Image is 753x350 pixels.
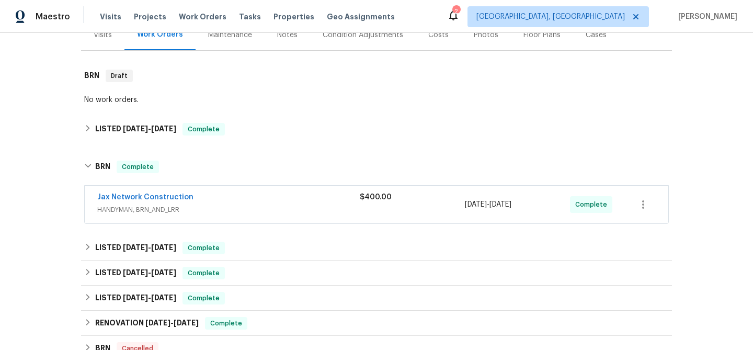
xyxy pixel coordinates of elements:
[81,150,672,184] div: BRN Complete
[474,30,498,40] div: Photos
[123,125,148,132] span: [DATE]
[575,199,611,210] span: Complete
[428,30,449,40] div: Costs
[452,6,460,17] div: 2
[81,311,672,336] div: RENOVATION [DATE]-[DATE]Complete
[81,59,672,93] div: BRN Draft
[123,125,176,132] span: -
[123,294,148,301] span: [DATE]
[95,242,176,254] h6: LISTED
[323,30,403,40] div: Condition Adjustments
[123,269,148,276] span: [DATE]
[123,244,176,251] span: -
[184,243,224,253] span: Complete
[97,205,360,215] span: HANDYMAN, BRN_AND_LRR
[95,161,110,173] h6: BRN
[273,12,314,22] span: Properties
[174,319,199,326] span: [DATE]
[84,70,99,82] h6: BRN
[95,292,176,304] h6: LISTED
[465,201,487,208] span: [DATE]
[151,125,176,132] span: [DATE]
[184,268,224,278] span: Complete
[81,261,672,286] div: LISTED [DATE]-[DATE]Complete
[239,13,261,20] span: Tasks
[123,269,176,276] span: -
[137,29,183,40] div: Work Orders
[97,194,193,201] a: Jax Network Construction
[465,199,511,210] span: -
[674,12,737,22] span: [PERSON_NAME]
[81,286,672,311] div: LISTED [DATE]-[DATE]Complete
[81,117,672,142] div: LISTED [DATE]-[DATE]Complete
[184,293,224,303] span: Complete
[145,319,170,326] span: [DATE]
[179,12,226,22] span: Work Orders
[151,244,176,251] span: [DATE]
[184,124,224,134] span: Complete
[134,12,166,22] span: Projects
[95,267,176,279] h6: LISTED
[81,235,672,261] div: LISTED [DATE]-[DATE]Complete
[489,201,511,208] span: [DATE]
[476,12,625,22] span: [GEOGRAPHIC_DATA], [GEOGRAPHIC_DATA]
[523,30,561,40] div: Floor Plans
[586,30,607,40] div: Cases
[95,317,199,330] h6: RENOVATION
[36,12,70,22] span: Maestro
[208,30,252,40] div: Maintenance
[277,30,298,40] div: Notes
[206,318,246,329] span: Complete
[151,294,176,301] span: [DATE]
[327,12,395,22] span: Geo Assignments
[360,194,392,201] span: $400.00
[123,294,176,301] span: -
[123,244,148,251] span: [DATE]
[151,269,176,276] span: [DATE]
[107,71,132,81] span: Draft
[100,12,121,22] span: Visits
[94,30,112,40] div: Visits
[84,95,669,105] div: No work orders.
[118,162,158,172] span: Complete
[95,123,176,136] h6: LISTED
[145,319,199,326] span: -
